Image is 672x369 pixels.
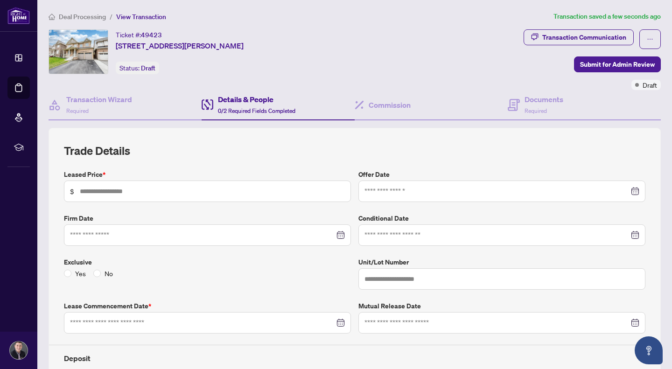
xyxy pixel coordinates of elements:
img: IMG-N12267167_1.jpg [49,30,108,74]
span: Required [66,107,89,114]
label: Offer Date [358,169,645,180]
span: 0/2 Required Fields Completed [218,107,295,114]
label: Exclusive [64,257,351,267]
h4: Deposit [64,353,645,364]
h4: Commission [369,99,411,111]
span: [STREET_ADDRESS][PERSON_NAME] [116,40,244,51]
label: Conditional Date [358,213,645,223]
label: Leased Price [64,169,351,180]
button: Open asap [635,336,663,364]
label: Firm Date [64,213,351,223]
button: Submit for Admin Review [574,56,661,72]
button: Transaction Communication [524,29,634,45]
span: Required [525,107,547,114]
span: Draft [643,80,657,90]
label: Unit/Lot Number [358,257,645,267]
div: Ticket #: [116,29,162,40]
span: View Transaction [116,13,166,21]
span: No [101,268,117,278]
span: Yes [71,268,90,278]
span: $ [70,186,74,196]
h4: Documents [525,94,563,105]
span: home [49,14,55,20]
div: Status: [116,62,159,74]
span: Draft [141,64,155,72]
h4: Details & People [218,94,295,105]
span: Submit for Admin Review [580,57,655,72]
span: ellipsis [647,36,653,42]
img: Profile Icon [10,341,28,359]
li: / [110,11,112,22]
img: logo [7,7,30,24]
span: 49423 [141,31,162,39]
h2: Trade Details [64,143,645,158]
span: Deal Processing [59,13,106,21]
h4: Transaction Wizard [66,94,132,105]
label: Lease Commencement Date [64,301,351,311]
article: Transaction saved a few seconds ago [553,11,661,22]
div: Transaction Communication [542,30,626,45]
label: Mutual Release Date [358,301,645,311]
